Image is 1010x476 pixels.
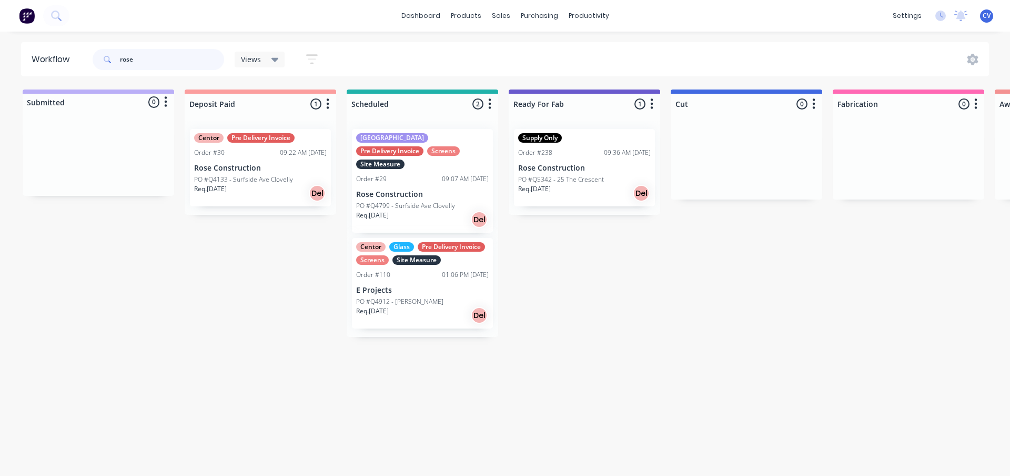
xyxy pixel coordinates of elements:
[356,242,386,252] div: Centor
[514,129,655,206] div: Supply OnlyOrder #23809:36 AM [DATE]Rose ConstructionPO #Q5342 - 25 The CrescentReq.[DATE]Del
[427,146,460,156] div: Screens
[356,146,423,156] div: Pre Delivery Invoice
[356,306,389,316] p: Req. [DATE]
[194,175,293,184] p: PO #Q4133 - Surfside Ave Clovelly
[356,133,428,143] div: [GEOGRAPHIC_DATA]
[442,174,489,184] div: 09:07 AM [DATE]
[471,211,488,228] div: Del
[392,255,441,265] div: Site Measure
[194,164,327,173] p: Rose Construction
[356,174,387,184] div: Order #29
[487,8,516,24] div: sales
[309,185,326,202] div: Del
[356,270,390,280] div: Order #110
[356,297,443,306] p: PO #Q4912 - [PERSON_NAME]
[389,242,414,252] div: Glass
[356,160,405,169] div: Site Measure
[518,184,551,194] p: Req. [DATE]
[887,8,927,24] div: settings
[633,185,650,202] div: Del
[356,201,455,211] p: PO #Q4799 - Surfside Ave Clovelly
[518,133,562,143] div: Supply Only
[194,184,227,194] p: Req. [DATE]
[442,270,489,280] div: 01:06 PM [DATE]
[241,54,261,65] span: Views
[352,238,493,329] div: CentorGlassPre Delivery InvoiceScreensSite MeasureOrder #11001:06 PM [DATE]E ProjectsPO #Q4912 - ...
[518,175,604,184] p: PO #Q5342 - 25 The Crescent
[356,255,389,265] div: Screens
[194,133,224,143] div: Centor
[518,164,651,173] p: Rose Construction
[356,190,489,199] p: Rose Construction
[227,133,295,143] div: Pre Delivery Invoice
[604,148,651,157] div: 09:36 AM [DATE]
[418,242,485,252] div: Pre Delivery Invoice
[280,148,327,157] div: 09:22 AM [DATE]
[396,8,446,24] a: dashboard
[516,8,563,24] div: purchasing
[190,129,331,206] div: CentorPre Delivery InvoiceOrder #3009:22 AM [DATE]Rose ConstructionPO #Q4133 - Surfside Ave Clove...
[563,8,614,24] div: productivity
[356,211,389,220] p: Req. [DATE]
[120,49,224,70] input: Search for orders...
[32,53,75,66] div: Workflow
[471,307,488,324] div: Del
[983,11,991,21] span: CV
[356,286,489,295] p: E Projects
[446,8,487,24] div: products
[194,148,225,157] div: Order #30
[518,148,552,157] div: Order #238
[19,8,35,24] img: Factory
[352,129,493,233] div: [GEOGRAPHIC_DATA]Pre Delivery InvoiceScreensSite MeasureOrder #2909:07 AM [DATE]Rose Construction...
